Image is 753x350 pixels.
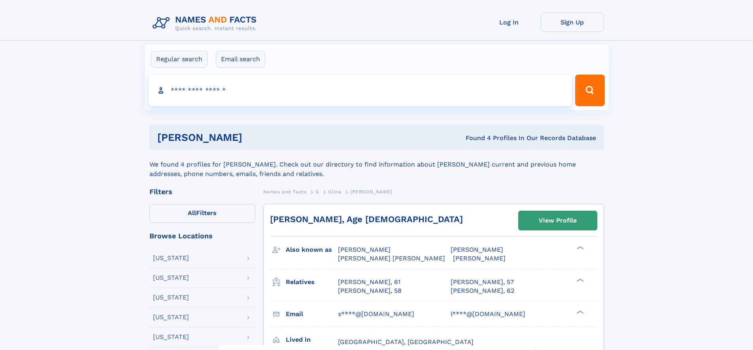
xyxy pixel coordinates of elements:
[575,75,604,106] button: Search Button
[149,204,255,223] label: Filters
[153,334,189,340] div: [US_STATE]
[338,246,391,253] span: [PERSON_NAME]
[151,51,208,67] label: Regular search
[575,277,584,283] div: ❯
[149,232,255,240] div: Browse Locations
[149,13,263,34] img: Logo Names and Facts
[575,309,584,314] div: ❯
[328,187,341,197] a: Glina
[328,189,341,195] span: Glina
[153,275,189,281] div: [US_STATE]
[338,338,474,346] span: [GEOGRAPHIC_DATA], [GEOGRAPHIC_DATA]
[477,13,541,32] a: Log In
[153,314,189,320] div: [US_STATE]
[541,13,604,32] a: Sign Up
[315,187,319,197] a: G
[451,246,503,253] span: [PERSON_NAME]
[153,294,189,301] div: [US_STATE]
[451,278,514,286] a: [PERSON_NAME], 57
[263,187,307,197] a: Names and Facts
[350,189,393,195] span: [PERSON_NAME]
[338,278,400,286] a: [PERSON_NAME], 61
[451,286,514,295] a: [PERSON_NAME], 62
[575,245,584,251] div: ❯
[338,286,402,295] a: [PERSON_NAME], 58
[354,134,596,142] div: Found 4 Profiles In Our Records Database
[216,51,265,67] label: Email search
[315,189,319,195] span: G
[149,75,572,106] input: search input
[149,188,255,195] div: Filters
[453,255,506,262] span: [PERSON_NAME]
[149,150,604,179] div: We found 4 profiles for [PERSON_NAME]. Check out our directory to find information about [PERSON_...
[157,133,354,142] h1: [PERSON_NAME]
[270,214,463,224] a: [PERSON_NAME], Age [DEMOGRAPHIC_DATA]
[153,255,189,261] div: [US_STATE]
[338,255,445,262] span: [PERSON_NAME] [PERSON_NAME]
[286,333,338,346] h3: Lived in
[286,307,338,321] h3: Email
[286,243,338,256] h3: Also known as
[286,275,338,289] h3: Relatives
[188,209,196,217] span: All
[519,211,597,230] a: View Profile
[539,211,577,230] div: View Profile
